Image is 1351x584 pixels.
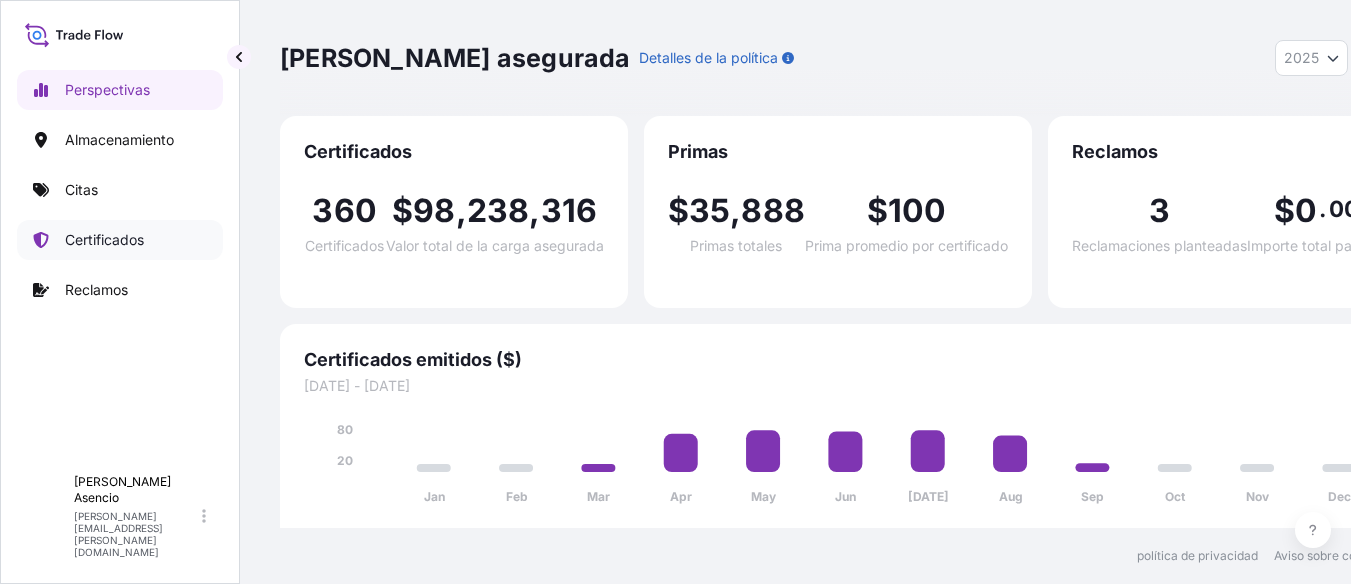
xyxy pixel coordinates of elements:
[1137,548,1258,563] font: política de privacidad
[1072,141,1158,162] font: Reclamos
[304,377,410,394] font: [DATE] - [DATE]
[337,422,353,437] tspan: 80
[392,191,413,230] font: $
[668,191,689,230] font: $
[689,191,730,230] font: 35
[337,453,353,468] tspan: 20
[40,505,52,526] font: A
[65,181,98,198] font: Citas
[1319,195,1326,222] font: .
[1081,489,1104,504] tspan: Sep
[639,49,778,66] font: Detalles de la política
[413,191,455,230] font: 98
[280,43,631,73] font: [PERSON_NAME] asegurada
[1137,548,1258,564] a: política de privacidad
[587,489,610,504] tspan: Mar
[74,490,119,505] font: Asencio
[741,191,805,230] font: 888
[805,237,1008,254] font: Prima promedio por certificado
[999,489,1023,504] tspan: Aug
[17,270,223,310] a: Reclamos
[835,489,856,504] tspan: Jun
[1328,489,1351,504] tspan: Dec
[1295,191,1317,230] font: 0
[529,191,540,230] font: ,
[690,237,782,254] font: Primas totales
[424,489,445,504] tspan: Jan
[730,191,741,230] font: ,
[65,281,128,298] font: Reclamos
[304,141,412,162] font: Certificados
[17,170,223,210] a: Citas
[74,510,163,558] font: [PERSON_NAME][EMAIL_ADDRESS][PERSON_NAME][DOMAIN_NAME]
[1165,489,1186,504] tspan: Oct
[541,191,598,230] font: 316
[17,220,223,260] a: Certificados
[386,237,604,254] font: Valor total de la carga asegurada
[1246,489,1270,504] tspan: Nov
[74,474,171,489] font: [PERSON_NAME]
[304,349,522,370] font: Certificados emitidos ($)
[467,191,530,230] font: 238
[17,70,223,110] a: Perspectivas
[670,489,692,504] tspan: Apr
[17,120,223,160] a: Almacenamiento
[506,489,528,504] tspan: Feb
[65,231,144,248] font: Certificados
[867,191,888,230] font: $
[1284,49,1319,66] font: 2025
[312,191,377,230] font: 360
[751,489,777,504] tspan: May
[908,489,949,504] tspan: [DATE]
[65,81,150,98] font: Perspectivas
[65,131,174,148] font: Almacenamiento
[1275,40,1348,76] button: Selector de año
[1149,191,1170,230] font: 3
[888,191,947,230] font: 100
[668,141,728,162] font: Primas
[456,191,467,230] font: ,
[1072,237,1247,254] font: Reclamaciones planteadas
[305,237,384,254] font: Certificados
[1274,191,1295,230] font: $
